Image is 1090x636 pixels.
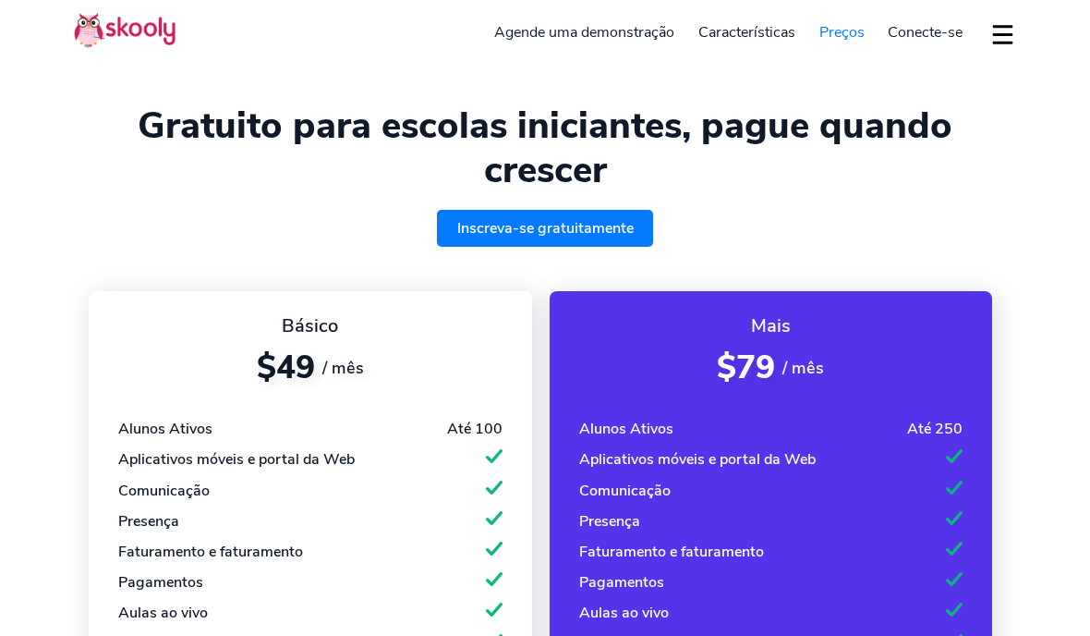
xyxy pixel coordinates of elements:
div: Básico [118,313,502,338]
div: Faturamento e faturamento [118,542,303,562]
span: $49 [257,346,315,389]
div: Comunicação [118,481,210,501]
div: Até 100 [447,419,503,439]
div: Presença [118,511,179,532]
div: Comunicação [579,481,671,501]
div: Mais [579,313,963,338]
div: Aulas ao vivo [118,603,208,623]
div: Aplicativos móveis e portal da Web [579,449,816,470]
span: Preços [819,22,865,43]
button: dropdown menu [989,13,1016,55]
span: / mês [322,357,364,379]
a: Inscreva-se gratuitamente [437,210,654,247]
img: Skooly [74,12,176,48]
a: Preços [807,18,877,47]
div: Aplicativos móveis e portal da Web [118,449,355,470]
span: Conecte-se [888,22,963,43]
a: Conecte-se [876,18,975,47]
div: Até 250 [907,419,963,439]
div: Alunos Ativos [118,419,212,439]
div: Alunos Ativos [579,419,673,439]
div: Pagamentos [118,572,203,593]
a: Características [686,18,807,47]
h1: Gratuito para escolas iniciantes, pague quando crescer [74,104,1016,192]
span: $79 [717,346,775,389]
span: / mês [782,357,824,379]
a: Agende uma demonstração [483,18,687,47]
